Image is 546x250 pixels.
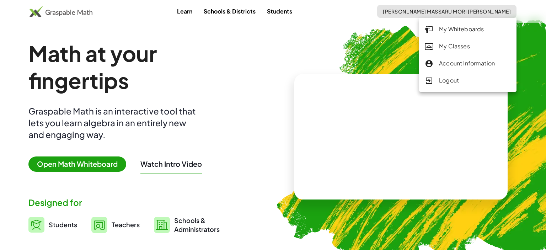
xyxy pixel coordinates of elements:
a: Open Math Whiteboard [28,161,132,168]
video: What is this? This is dynamic math notation. Dynamic math notation plays a central role in how Gr... [348,110,454,164]
img: svg%3e [28,217,44,233]
span: Teachers [112,220,140,229]
a: Schools &Administrators [154,216,220,234]
button: [PERSON_NAME] MASSARU MORI [PERSON_NAME] [377,5,516,18]
a: Teachers [91,216,140,234]
a: Students [28,216,77,234]
button: Watch Intro Video [140,159,202,169]
a: Students [261,5,298,18]
div: Designed for [28,197,262,208]
div: Graspable Math is an interactive tool that lets you learn algebra in an entirely new and engaging... [28,105,199,140]
div: Account Information [425,59,511,68]
a: Schools & Districts [198,5,261,18]
span: Open Math Whiteboard [28,156,126,172]
span: Students [49,220,77,229]
a: My Classes [419,38,516,55]
img: svg%3e [154,217,170,233]
div: My Whiteboards [425,25,511,34]
h1: Math at your fingertips [28,40,255,94]
a: My Whiteboards [419,21,516,38]
span: [PERSON_NAME] MASSARU MORI [PERSON_NAME] [383,8,511,15]
div: My Classes [425,42,511,51]
a: Learn [171,5,198,18]
div: Logout [425,76,511,85]
span: Schools & Administrators [174,216,220,234]
img: svg%3e [91,217,107,233]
